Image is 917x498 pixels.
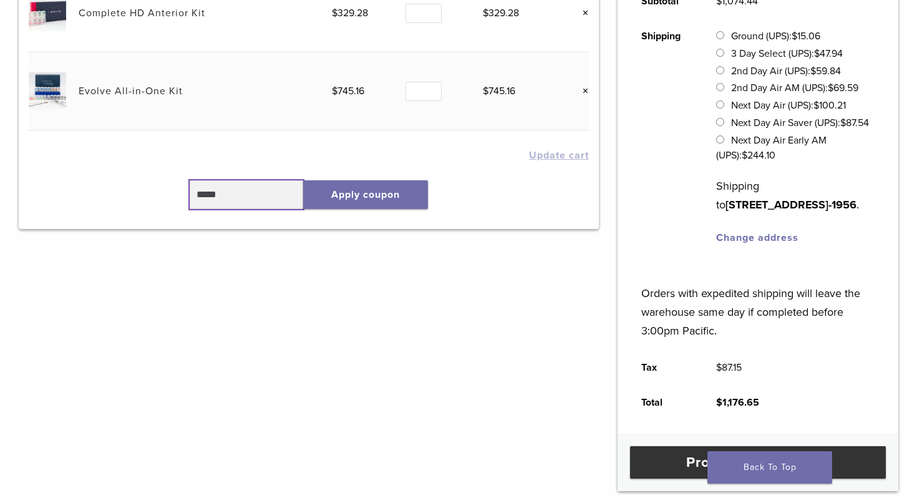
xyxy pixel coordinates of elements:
button: Update cart [529,150,589,160]
bdi: 87.54 [840,117,869,129]
label: Next Day Air (UPS): [731,99,846,112]
label: Next Day Air Saver (UPS): [731,117,869,129]
span: $ [332,7,337,19]
span: $ [814,47,820,60]
span: $ [792,30,797,42]
th: Shipping [627,19,702,255]
span: $ [332,85,337,97]
a: Change address [716,232,798,244]
a: Proceed to checkout [630,446,886,479]
th: Tax [627,350,702,385]
span: $ [716,361,722,374]
span: $ [483,85,488,97]
bdi: 59.84 [810,65,841,77]
span: $ [840,117,846,129]
bdi: 87.15 [716,361,742,374]
span: $ [742,149,747,162]
bdi: 745.16 [332,85,364,97]
bdi: 329.28 [483,7,519,19]
label: 2nd Day Air AM (UPS): [731,82,858,94]
a: Remove this item [573,5,589,21]
button: Apply coupon [303,180,428,209]
strong: [STREET_ADDRESS]-1956 [725,198,856,212]
label: 2nd Day Air (UPS): [731,65,841,77]
label: Ground (UPS): [731,30,820,42]
span: $ [813,99,819,112]
a: Complete HD Anterior Kit [79,7,205,19]
bdi: 244.10 [742,149,775,162]
bdi: 47.94 [814,47,843,60]
a: Back To Top [707,451,832,484]
a: Evolve All-in-One Kit [79,85,183,97]
span: $ [810,65,816,77]
bdi: 15.06 [792,30,820,42]
span: $ [828,82,833,94]
span: $ [716,396,722,409]
th: Total [627,385,702,420]
bdi: 329.28 [332,7,368,19]
bdi: 1,176.65 [716,396,759,409]
bdi: 100.21 [813,99,846,112]
img: Evolve All-in-One Kit [29,72,65,109]
label: 3 Day Select (UPS): [731,47,843,60]
a: Remove this item [573,83,589,99]
bdi: 69.59 [828,82,858,94]
bdi: 745.16 [483,85,515,97]
p: Shipping to . [716,177,875,214]
p: Orders with expedited shipping will leave the warehouse same day if completed before 3:00pm Pacific. [641,265,875,340]
label: Next Day Air Early AM (UPS): [716,134,827,162]
span: $ [483,7,488,19]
